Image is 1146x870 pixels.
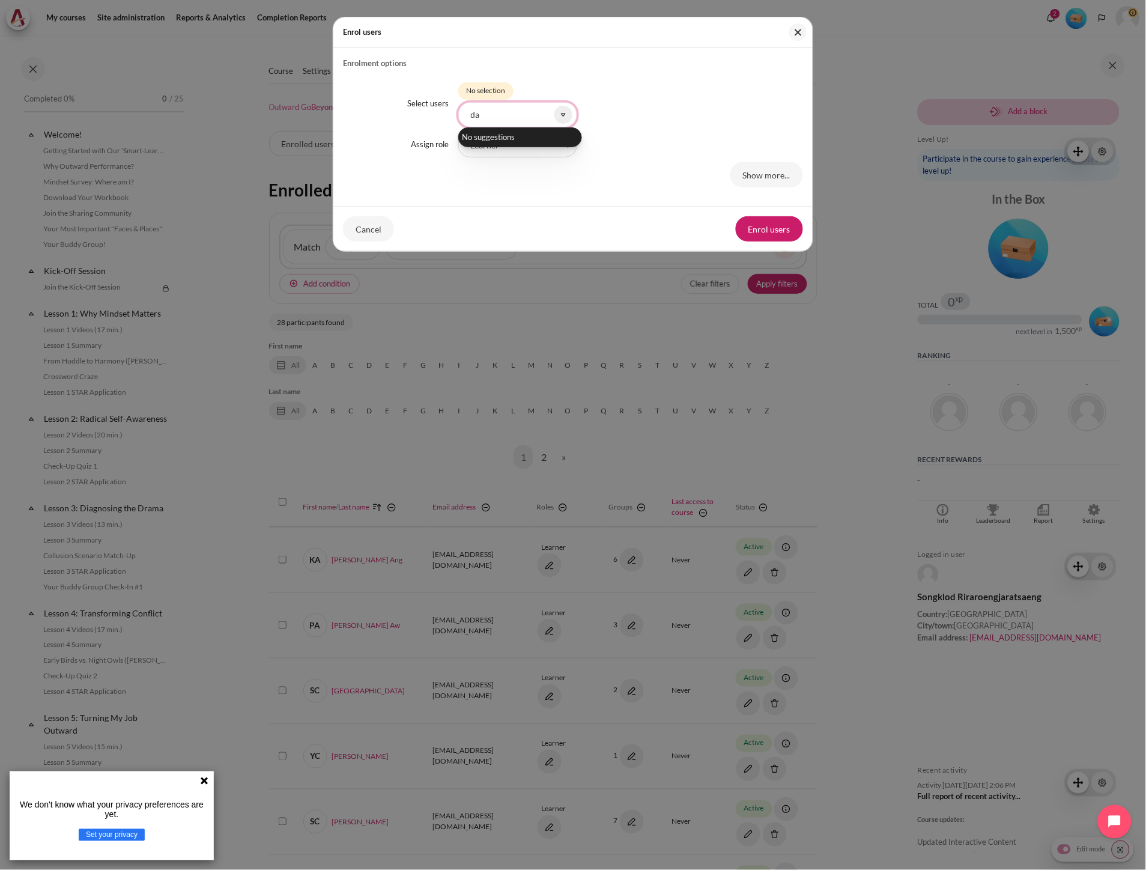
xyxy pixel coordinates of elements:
h5: Enrol users [343,26,381,38]
a: Show more... [730,162,803,187]
span: No selection [458,82,514,100]
button: Cancel [343,216,394,242]
label: Select users [408,99,449,108]
input: Search [458,102,577,127]
ul: Suggestions [458,127,582,147]
button: Enrol users [736,216,803,242]
p: We don't know what your privacy preferences are yet. [14,800,209,820]
button: Set your privacy [79,829,145,841]
legend: Enrolment options [343,58,803,70]
button: Close [789,23,807,41]
label: Assign role [411,139,449,149]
